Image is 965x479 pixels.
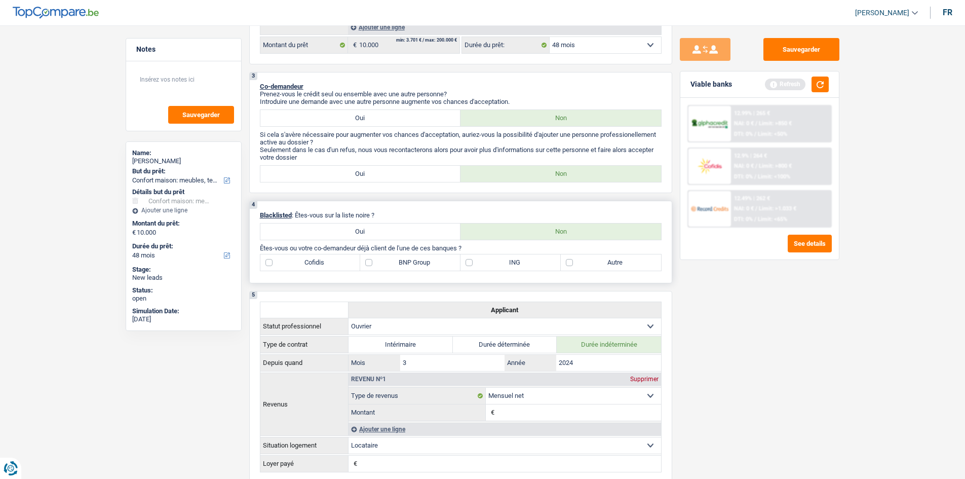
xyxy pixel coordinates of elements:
[168,106,234,124] button: Sauvegarder
[348,37,359,53] span: €
[765,79,805,90] div: Refresh
[260,224,461,240] label: Oui
[260,455,348,472] th: Loyer payé
[260,318,348,335] th: Statut professionnel
[260,83,303,90] span: Co-demandeur
[349,423,661,435] div: Ajouter une ligne
[754,131,756,137] span: /
[460,254,561,271] label: ING
[505,355,556,371] label: Année
[855,9,909,17] span: [PERSON_NAME]
[755,205,757,212] span: /
[460,224,661,240] label: Non
[462,37,550,53] label: Durée du prêt:
[349,456,360,472] span: €
[628,376,661,382] div: Supprimer
[734,153,767,159] div: 12.9% | 264 €
[734,163,754,169] span: NAI: 0 €
[349,404,486,421] label: Montant
[556,355,661,371] input: AAAA
[763,38,839,61] button: Sauvegarder
[755,163,757,169] span: /
[734,195,770,202] div: 12.49% | 262 €
[754,216,756,223] span: /
[557,337,661,353] label: Durée indéterminée
[132,294,235,303] div: open
[758,216,787,223] span: Limit: <65%
[754,173,756,180] span: /
[260,354,348,371] th: Depuis quand
[260,146,662,161] p: Seulement dans le cas d'un refus, nous vous recontacterons alors pour avoir plus d'informations s...
[348,20,661,34] div: Ajouter une ligne
[132,167,233,175] label: But du prêt:
[260,244,662,252] p: Êtes-vous ou votre co-demandeur déjà client de l'une de ces banques ?
[360,254,460,271] label: BNP Group
[759,205,796,212] span: Limit: >1.033 €
[132,219,233,228] label: Montant du prêt:
[561,254,661,271] label: Autre
[132,229,136,237] span: €
[250,291,257,299] div: 5
[396,38,457,43] div: min: 3.701 € / max: 200.000 €
[348,302,661,318] th: Applicant
[453,337,557,353] label: Durée déterminée
[691,118,728,130] img: AlphaCredit
[460,166,661,182] label: Non
[788,235,832,252] button: See details
[260,90,662,98] p: Prenez-vous le crédit seul ou ensemble avec une autre personne?
[349,355,400,371] label: Mois
[132,242,233,250] label: Durée du prêt:
[250,72,257,80] div: 3
[132,274,235,282] div: New leads
[349,337,453,353] label: Intérimaire
[755,120,757,127] span: /
[734,120,754,127] span: NAI: 0 €
[132,315,235,323] div: [DATE]
[260,110,461,126] label: Oui
[691,157,728,175] img: Cofidis
[260,98,662,105] p: Introduire une demande avec une autre personne augmente vos chances d'acceptation.
[260,211,662,219] p: : Êtes-vous sur la liste noire ?
[758,173,790,180] span: Limit: <100%
[132,266,235,274] div: Stage:
[734,173,753,180] span: DTI: 0%
[734,110,770,117] div: 12.99% | 265 €
[349,388,486,404] label: Type de revenus
[132,307,235,315] div: Simulation Date:
[260,211,292,219] span: Blacklisted
[400,355,505,371] input: MM
[734,131,753,137] span: DTI: 0%
[260,166,461,182] label: Oui
[132,157,235,165] div: [PERSON_NAME]
[758,131,787,137] span: Limit: <50%
[460,110,661,126] label: Non
[260,37,348,53] label: Montant du prêt
[132,188,235,196] div: Détails but du prêt
[943,8,952,17] div: fr
[759,163,792,169] span: Limit: >800 €
[734,216,753,223] span: DTI: 0%
[734,205,754,212] span: NAI: 0 €
[260,437,348,454] th: Situation logement
[260,254,361,271] label: Cofidis
[136,45,231,54] h5: Notes
[486,404,497,421] span: €
[691,199,728,218] img: Record Credits
[250,201,257,209] div: 4
[690,80,732,89] div: Viable banks
[182,112,220,118] span: Sauvegarder
[132,286,235,294] div: Status:
[132,149,235,157] div: Name:
[260,336,348,353] th: Type de contrat
[759,120,792,127] span: Limit: >850 €
[13,7,99,19] img: TopCompare Logo
[349,376,389,382] div: Revenu nº1
[260,131,662,146] p: Si cela s'avère nécessaire pour augmenter vos chances d'acceptation, auriez-vous la possibilité d...
[132,207,235,214] div: Ajouter une ligne
[847,5,918,21] a: [PERSON_NAME]
[260,373,348,435] th: Revenus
